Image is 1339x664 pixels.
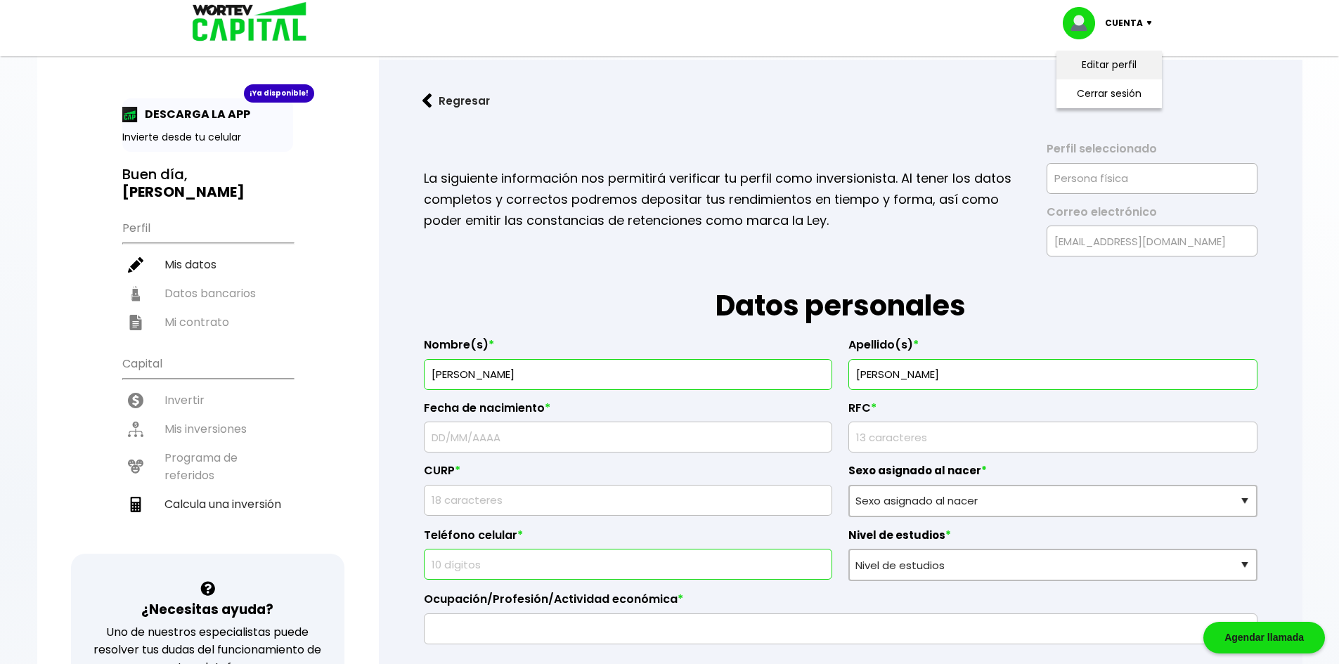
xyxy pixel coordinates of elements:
h3: ¿Necesitas ayuda? [141,599,273,620]
input: 13 caracteres [855,422,1250,452]
label: CURP [424,464,832,485]
img: app-icon [122,107,138,122]
label: Ocupación/Profesión/Actividad económica [424,592,1257,613]
a: Mis datos [122,250,293,279]
ul: Perfil [122,212,293,337]
a: flecha izquierdaRegresar [401,82,1280,119]
p: DESCARGA LA APP [138,105,250,123]
p: Cuenta [1105,13,1143,34]
p: La siguiente información nos permitirá verificar tu perfil como inversionista. Al tener los datos... [424,168,1028,231]
label: Nivel de estudios [848,528,1257,549]
button: Regresar [401,82,511,119]
label: Apellido(s) [848,338,1257,359]
img: icon-down [1143,21,1162,25]
img: editar-icon.952d3147.svg [128,257,143,273]
label: Fecha de nacimiento [424,401,832,422]
input: 18 caracteres [430,486,826,515]
label: RFC [848,401,1257,422]
div: Agendar llamada [1203,622,1325,653]
div: ¡Ya disponible! [244,84,314,103]
label: Teléfono celular [424,528,832,549]
img: flecha izquierda [422,93,432,108]
li: Cerrar sesión [1053,79,1165,108]
label: Nombre(s) [424,338,832,359]
input: DD/MM/AAAA [430,422,826,452]
a: Calcula una inversión [122,490,293,519]
h3: Buen día, [122,166,293,201]
input: 10 dígitos [430,549,826,579]
img: profile-image [1063,7,1105,39]
ul: Capital [122,348,293,554]
label: Perfil seleccionado [1047,142,1257,163]
p: Invierte desde tu celular [122,130,293,145]
label: Sexo asignado al nacer [848,464,1257,485]
img: calculadora-icon.17d418c4.svg [128,497,143,512]
label: Correo electrónico [1047,205,1257,226]
h1: Datos personales [424,256,1257,327]
b: [PERSON_NAME] [122,182,245,202]
a: Editar perfil [1082,58,1137,72]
